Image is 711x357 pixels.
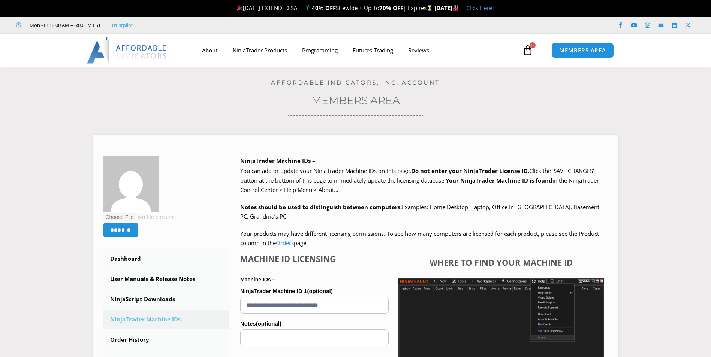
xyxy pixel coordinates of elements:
img: LogoAI | Affordable Indicators – NinjaTrader [87,37,168,64]
a: Dashboard [103,249,229,269]
img: ⌛ [427,5,433,11]
span: Examples: Home Desktop, Laptop, Office In [GEOGRAPHIC_DATA], Basement PC, Grandma’s PC. [240,203,599,220]
a: About [195,42,225,59]
strong: [DATE] [434,4,459,12]
strong: 70% OFF [379,4,403,12]
a: NinjaScript Downloads [103,290,229,309]
span: (optional) [307,288,332,294]
h4: Machine ID Licensing [240,254,389,263]
a: MEMBERS AREA [551,43,614,58]
span: Click the ‘SAVE CHANGES’ button at the bottom of this page to immediately update the licensing da... [240,167,599,193]
img: 🎉 [237,5,242,11]
strong: Machine IDs – [240,277,275,283]
a: Order History [103,330,229,350]
span: You can add or update your NinjaTrader Machine IDs on this page. [240,167,411,174]
img: 2677bf00152973ba170cdd712d0d97e45b2c1dd6c9ccb42a1c47b51de62b894f [103,156,159,212]
a: User Manuals & Release Notes [103,269,229,289]
a: Trustpilot [111,21,133,30]
a: 0 [511,39,544,61]
span: MEMBERS AREA [559,48,606,53]
b: Do not enter your NinjaTrader License ID. [411,167,529,174]
span: 0 [530,42,536,48]
label: Notes [240,318,389,329]
h4: Where to find your Machine ID [398,257,604,267]
a: Reviews [401,42,437,59]
a: Orders [276,239,294,247]
a: NinjaTrader Machine IDs [103,310,229,329]
img: 🏭 [453,5,458,11]
a: Members Area [311,94,400,107]
a: NinjaTrader Products [225,42,295,59]
a: Affordable Indicators, Inc. Account [271,79,440,86]
span: (optional) [256,320,281,327]
span: [DATE] EXTENDED SALE 🏌️‍♂️ Sitewide + Up To | Expires [235,4,434,12]
span: Your products may have different licensing permissions. To see how many computers are licensed fo... [240,230,599,247]
nav: Menu [195,42,521,59]
a: Programming [295,42,345,59]
strong: Notes should be used to distinguish between computers. [240,203,402,211]
b: NinjaTrader Machine IDs – [240,157,315,164]
a: Futures Trading [345,42,401,59]
strong: Your NinjaTrader Machine ID is found [446,177,552,184]
span: Mon - Fri: 8:00 AM – 6:00 PM EST [28,21,101,30]
a: Click Here [466,4,492,12]
label: NinjaTrader Machine ID 1 [240,286,389,297]
strong: 40% OFF [312,4,336,12]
